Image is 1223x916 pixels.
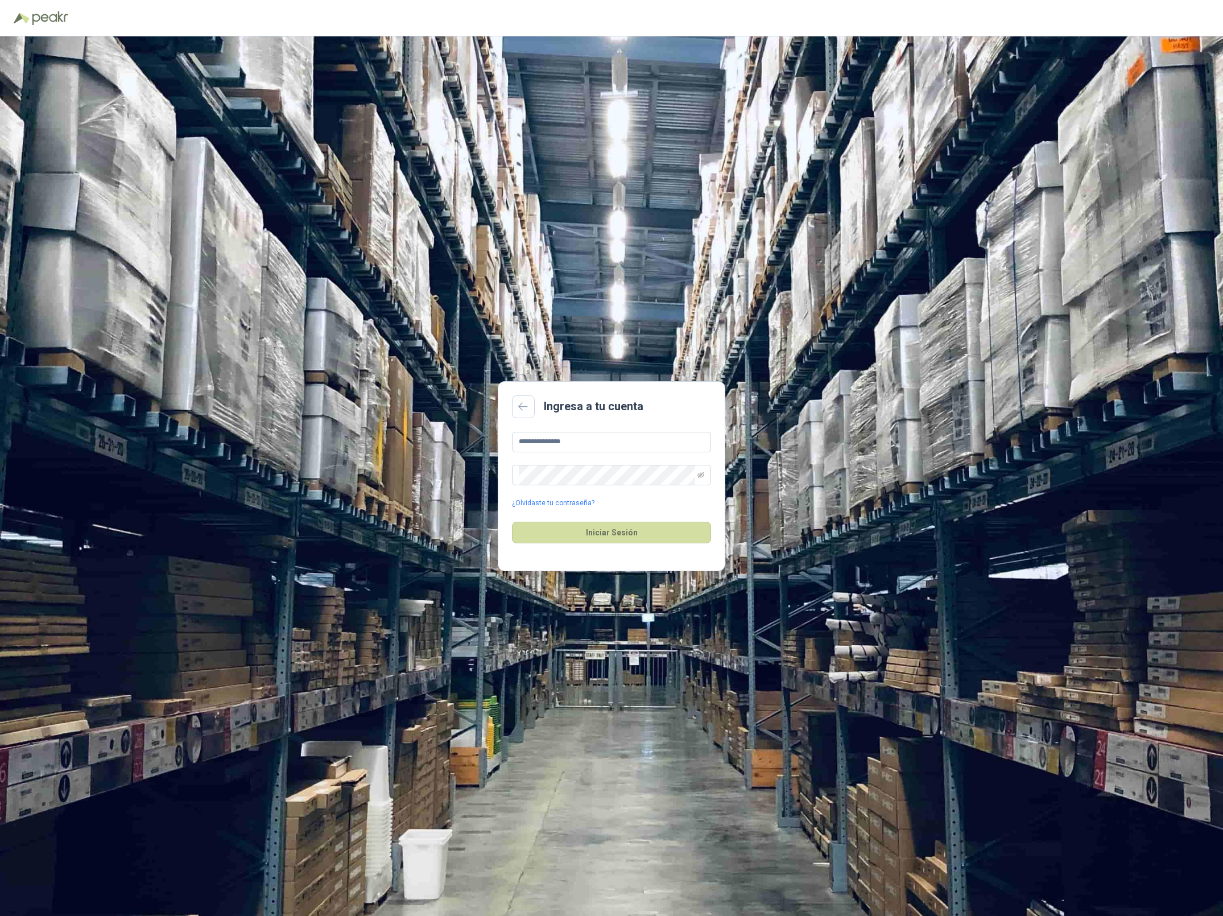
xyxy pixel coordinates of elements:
span: eye-invisible [697,472,704,478]
a: ¿Olvidaste tu contraseña? [512,498,594,509]
img: Peakr [32,11,68,25]
img: Logo [14,13,30,24]
h2: Ingresa a tu cuenta [544,398,643,415]
button: Iniciar Sesión [512,522,711,543]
